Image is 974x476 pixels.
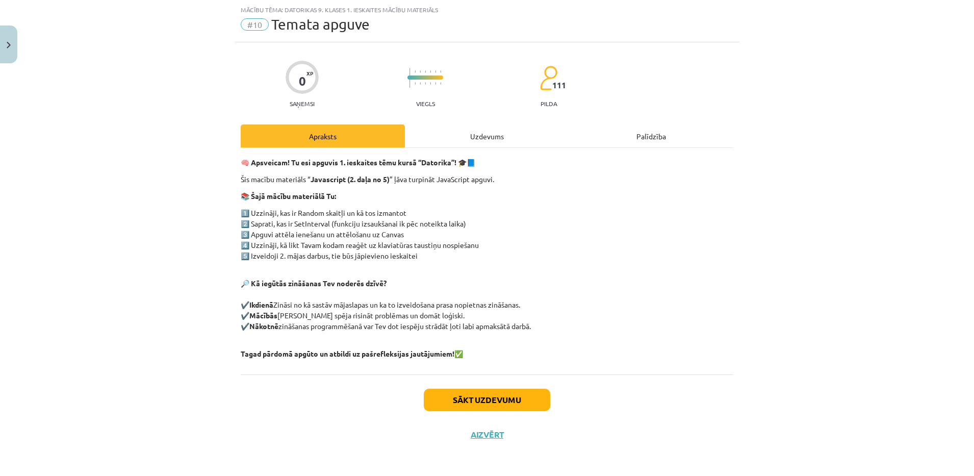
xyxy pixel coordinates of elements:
[306,70,313,76] span: XP
[424,389,550,411] button: Sākt uzdevumu
[241,349,454,358] strong: Tagad pārdomā apgūto un atbildi uz pašrefleksijas jautājumiem!
[405,124,569,147] div: Uzdevums
[241,208,733,261] p: 1️⃣ Uzzināji, kas ir Random skaitļi un kā tos izmantot 2️⃣ Saprati, kas ir SetInterval (funkciju ...
[415,70,416,73] img: icon-short-line-57e1e144782c952c97e751825c79c345078a6d821885a25fce030b3d8c18986b.svg
[241,174,733,185] p: Šis macību materiāls “ ” ļāva turpināt JavaScript apguvi.
[440,70,441,73] img: icon-short-line-57e1e144782c952c97e751825c79c345078a6d821885a25fce030b3d8c18986b.svg
[420,70,421,73] img: icon-short-line-57e1e144782c952c97e751825c79c345078a6d821885a25fce030b3d8c18986b.svg
[569,124,733,147] div: Palīdzība
[311,174,390,184] b: Javascript (2. daļa no 5)
[241,18,269,31] span: #10
[409,68,411,88] img: icon-long-line-d9ea69661e0d244f92f715978eff75569469978d946b2353a9bb055b3ed8787d.svg
[541,100,557,107] p: pilda
[241,158,475,167] strong: 🧠 Apsveicam! Tu esi apguvis 1. ieskaites tēmu kursā “Datorika”! 🎓📘
[299,74,306,88] div: 0
[241,267,733,342] p: ✔️ Zināsi no kā sastāv mājaslapas un ka to izveidošana prasa nopietnas zināšanas. ✔️ [PERSON_NAME...
[425,70,426,73] img: icon-short-line-57e1e144782c952c97e751825c79c345078a6d821885a25fce030b3d8c18986b.svg
[440,82,441,85] img: icon-short-line-57e1e144782c952c97e751825c79c345078a6d821885a25fce030b3d8c18986b.svg
[241,124,405,147] div: Apraksts
[241,191,336,201] strong: 📚 Šajā mācību materiālā Tu:
[468,430,506,440] button: Aizvērt
[420,82,421,85] img: icon-short-line-57e1e144782c952c97e751825c79c345078a6d821885a25fce030b3d8c18986b.svg
[249,311,277,320] strong: Mācībās
[416,100,435,107] p: Viegls
[286,100,319,107] p: Saņemsi
[430,70,431,73] img: icon-short-line-57e1e144782c952c97e751825c79c345078a6d821885a25fce030b3d8c18986b.svg
[415,82,416,85] img: icon-short-line-57e1e144782c952c97e751825c79c345078a6d821885a25fce030b3d8c18986b.svg
[7,42,11,48] img: icon-close-lesson-0947bae3869378f0d4975bcd49f059093ad1ed9edebbc8119c70593378902aed.svg
[552,81,566,90] span: 111
[249,321,278,331] strong: Nākotnē
[540,65,557,91] img: students-c634bb4e5e11cddfef0936a35e636f08e4e9abd3cc4e673bd6f9a4125e45ecb1.svg
[241,6,733,13] div: Mācību tēma: Datorikas 9. klases 1. ieskaites mācību materiāls
[271,16,370,33] span: Temata apguve
[435,70,436,73] img: icon-short-line-57e1e144782c952c97e751825c79c345078a6d821885a25fce030b3d8c18986b.svg
[241,279,387,288] strong: 🔎 Kā iegūtās zināšanas Tev noderēs dzīvē?
[241,348,733,359] p: ✅
[430,82,431,85] img: icon-short-line-57e1e144782c952c97e751825c79c345078a6d821885a25fce030b3d8c18986b.svg
[435,82,436,85] img: icon-short-line-57e1e144782c952c97e751825c79c345078a6d821885a25fce030b3d8c18986b.svg
[249,300,273,309] strong: Ikdienā
[425,82,426,85] img: icon-short-line-57e1e144782c952c97e751825c79c345078a6d821885a25fce030b3d8c18986b.svg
